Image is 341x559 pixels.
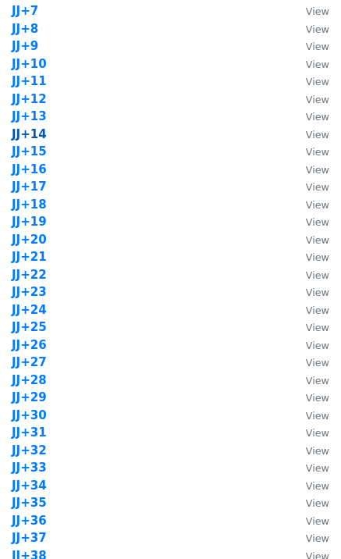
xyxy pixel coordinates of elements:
a: JJ+27 [12,355,47,369]
a: JJ+10 [12,57,47,71]
small: View [306,111,329,123]
a: View [290,338,329,352]
a: JJ+26 [12,338,47,352]
a: View [290,285,329,299]
small: View [306,164,329,176]
small: View [306,146,329,158]
small: View [306,392,329,404]
small: View [306,23,329,35]
small: View [306,269,329,281]
a: JJ+12 [12,92,47,106]
a: View [290,180,329,194]
a: JJ+18 [12,198,47,212]
a: JJ+30 [12,408,47,422]
strong: JJ+7 [12,4,38,18]
small: View [306,5,329,17]
a: View [290,233,329,247]
a: JJ+31 [12,425,47,440]
small: View [306,410,329,422]
a: View [290,461,329,475]
a: JJ+9 [12,39,38,53]
a: View [290,109,329,123]
a: JJ+34 [12,479,47,493]
small: View [306,234,329,246]
a: JJ+37 [12,531,47,545]
a: View [290,144,329,158]
small: View [306,322,329,333]
small: View [306,340,329,351]
a: View [290,373,329,387]
a: View [290,479,329,493]
a: JJ+17 [12,180,47,194]
a: View [290,162,329,176]
a: View [290,250,329,264]
strong: JJ+35 [12,496,47,510]
small: View [306,216,329,228]
a: JJ+24 [12,303,47,317]
a: View [290,215,329,229]
a: JJ+21 [12,250,47,264]
a: View [290,92,329,106]
small: View [306,375,329,386]
a: JJ+36 [12,514,47,528]
small: View [306,129,329,141]
a: JJ+8 [12,22,38,36]
a: JJ+25 [12,320,47,334]
small: View [306,181,329,193]
a: View [290,74,329,88]
a: JJ+22 [12,268,47,282]
iframe: Chat Widget [263,484,341,559]
small: View [306,480,329,492]
small: View [306,94,329,105]
a: View [290,57,329,71]
small: View [306,199,329,211]
small: View [306,462,329,474]
a: JJ+13 [12,109,47,123]
a: View [290,355,329,369]
small: View [306,41,329,52]
small: View [306,445,329,457]
strong: JJ+15 [12,144,47,158]
small: View [306,304,329,316]
a: JJ+14 [12,127,47,141]
a: JJ+23 [12,285,47,299]
small: View [306,427,329,439]
a: JJ+33 [12,461,47,475]
a: View [290,425,329,440]
a: JJ+29 [12,390,47,404]
small: View [306,287,329,298]
a: View [290,443,329,458]
a: JJ+20 [12,233,47,247]
a: JJ+19 [12,215,47,229]
a: JJ+16 [12,162,47,176]
a: JJ+11 [12,74,47,88]
small: View [306,76,329,87]
a: View [290,39,329,53]
a: JJ+28 [12,373,47,387]
a: View [290,303,329,317]
small: View [306,251,329,263]
a: View [290,408,329,422]
a: View [290,320,329,334]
